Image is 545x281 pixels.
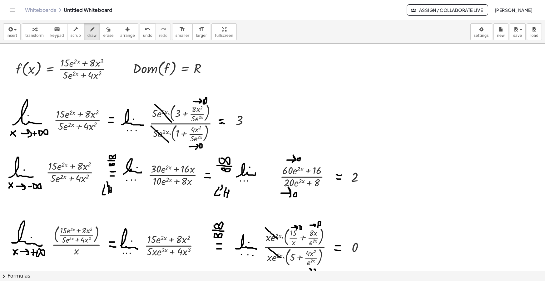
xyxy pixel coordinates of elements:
[120,33,135,38] span: arrange
[87,33,97,38] span: draw
[474,33,489,38] span: settings
[22,23,47,40] button: transform
[179,26,185,33] i: format_size
[494,7,533,13] span: [PERSON_NAME]
[510,23,526,40] button: save
[159,33,167,38] span: redo
[3,23,21,40] button: insert
[7,33,17,38] span: insert
[140,23,156,40] button: undoundo
[470,23,492,40] button: settings
[407,4,488,16] button: Assign / Collaborate Live
[215,33,233,38] span: fullscreen
[160,26,166,33] i: redo
[47,23,67,40] button: keyboardkeypad
[527,23,542,40] button: load
[103,33,113,38] span: erase
[172,23,193,40] button: format_sizesmaller
[50,33,64,38] span: keypad
[54,26,60,33] i: keyboard
[71,33,81,38] span: scrub
[156,23,171,40] button: redoredo
[211,23,236,40] button: fullscreen
[497,33,505,38] span: new
[25,7,56,13] a: Whiteboards
[198,26,204,33] i: format_size
[196,33,207,38] span: larger
[25,33,44,38] span: transform
[176,33,189,38] span: smaller
[489,4,538,16] button: [PERSON_NAME]
[412,7,483,13] span: Assign / Collaborate Live
[117,23,138,40] button: arrange
[493,23,508,40] button: new
[513,33,522,38] span: save
[530,33,538,38] span: load
[145,26,151,33] i: undo
[192,23,210,40] button: format_sizelarger
[67,23,84,40] button: scrub
[100,23,117,40] button: erase
[84,23,100,40] button: draw
[143,33,152,38] span: undo
[7,5,17,15] button: Toggle navigation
